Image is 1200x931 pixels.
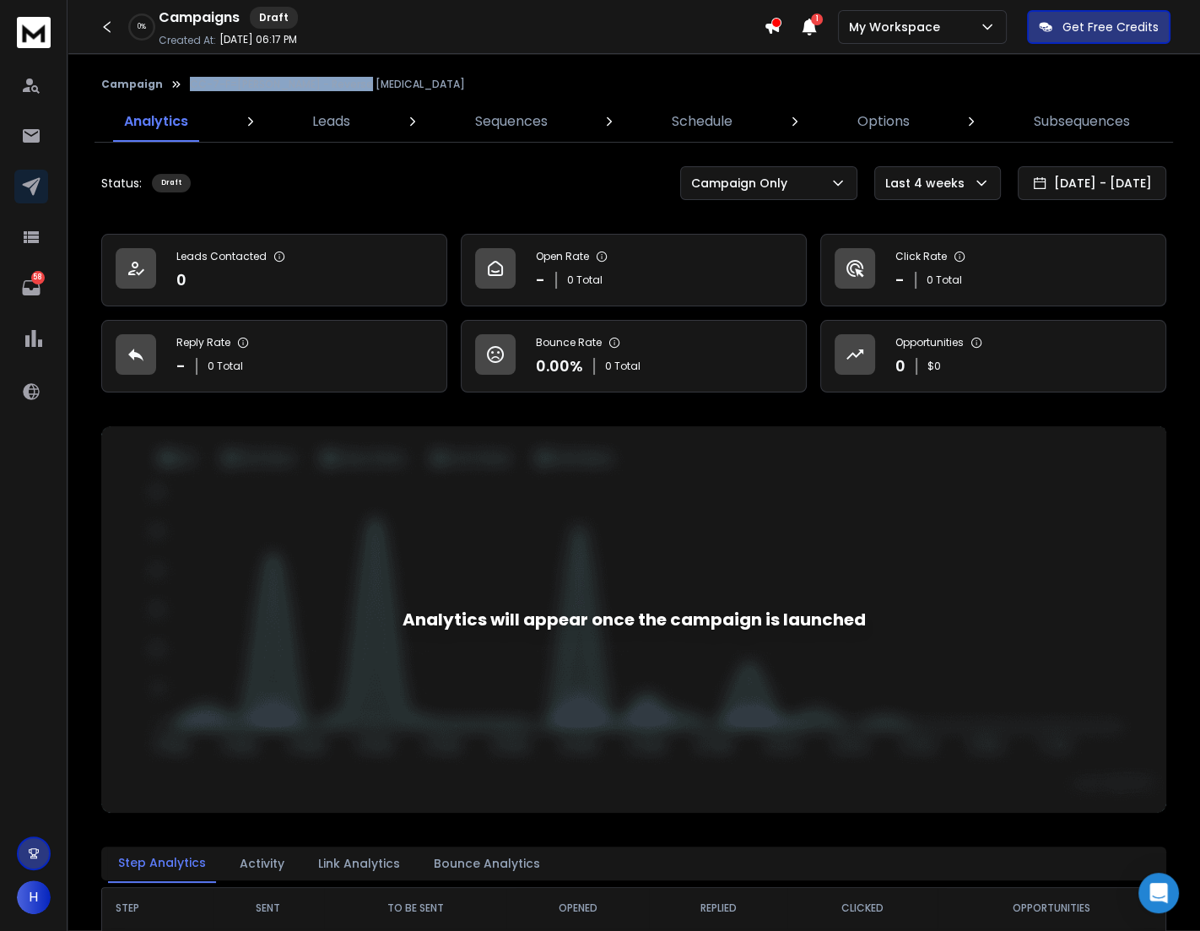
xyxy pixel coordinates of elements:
p: 0 % [138,22,146,32]
button: Campaign [101,78,163,91]
div: Analytics will appear once the campaign is launched [403,608,866,631]
h1: Campaigns [159,8,240,28]
p: My Workspace [849,19,947,35]
p: Bounce Rate [536,336,602,349]
p: Last 4 weeks [885,175,971,192]
p: $ 0 [927,360,941,373]
p: Status: [101,175,142,192]
p: Leads Contacted [176,250,267,263]
p: 0 Total [605,360,641,373]
div: Open Intercom Messenger [1138,873,1179,913]
p: Campaign Only [691,175,794,192]
button: Link Analytics [308,845,410,882]
a: Reply Rate-0 Total [101,320,447,392]
th: TO BE SENT [324,888,505,928]
th: STEP [102,888,213,928]
p: 0 Total [567,273,603,287]
button: Step Analytics [108,844,216,883]
th: CLICKED [787,888,938,928]
img: logo [17,17,51,48]
p: 0 [895,355,905,378]
button: Get Free Credits [1027,10,1170,44]
img: No Data [101,426,1166,813]
th: OPENED [506,888,650,928]
a: Leads [302,101,360,142]
a: 58 [14,271,48,305]
th: OPPORTUNITIES [938,888,1165,928]
p: Created At: [159,34,216,47]
a: Open Rate-0 Total [461,234,807,306]
button: Bounce Analytics [424,845,550,882]
button: Activity [230,845,295,882]
p: - [895,268,905,292]
span: 1 [811,14,823,25]
a: Analytics [114,101,198,142]
a: Schedule [662,101,743,142]
button: [DATE] - [DATE] [1018,166,1166,200]
div: Draft [152,174,191,192]
p: Opportunities [895,336,964,349]
th: REPLIED [649,888,786,928]
a: Click Rate-0 Total [820,234,1166,306]
p: Schedule [672,111,732,132]
p: Analytics [124,111,188,132]
p: Click Rate [895,250,947,263]
p: Reply Rate [176,336,230,349]
p: 58 [31,271,45,284]
p: Open Rate [536,250,589,263]
p: - [176,355,186,378]
a: Bounce Rate0.00%0 Total [461,320,807,392]
div: Draft [250,7,298,29]
p: Subsequences [1034,111,1130,132]
p: Get Free Credits [1062,19,1159,35]
button: H [17,880,51,914]
a: Opportunities0$0 [820,320,1166,392]
p: 0.00 % [536,355,583,378]
p: 0 Total [927,273,962,287]
p: 0 Total [208,360,243,373]
p: CC-7-F=[PERSON_NAME] - Reverse [MEDICAL_DATA] [190,78,465,91]
a: Options [847,101,920,142]
a: Leads Contacted0 [101,234,447,306]
p: [DATE] 06:17 PM [219,33,297,46]
p: - [536,268,545,292]
a: Sequences [465,101,558,142]
p: Options [857,111,910,132]
p: Leads [312,111,350,132]
a: Subsequences [1024,101,1140,142]
p: 0 [176,268,186,292]
p: Sequences [475,111,548,132]
th: SENT [213,888,325,928]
